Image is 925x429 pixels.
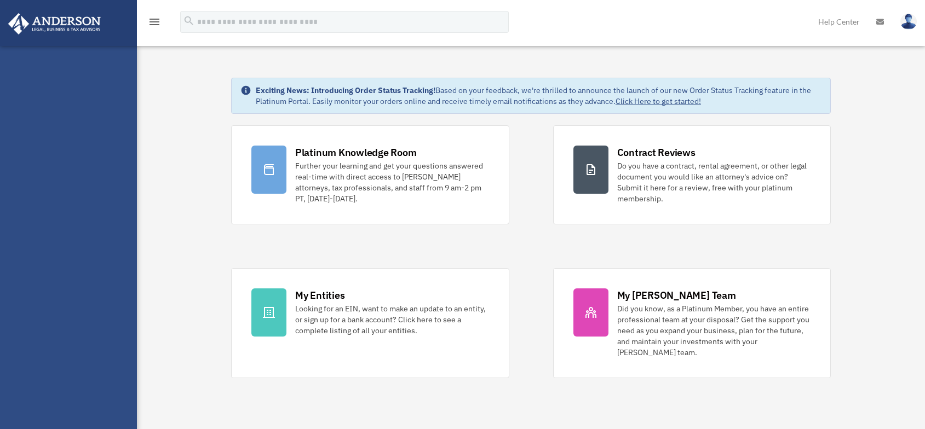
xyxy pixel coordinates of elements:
img: User Pic [900,14,917,30]
a: My [PERSON_NAME] Team Did you know, as a Platinum Member, you have an entire professional team at... [553,268,831,378]
div: My [PERSON_NAME] Team [617,288,736,302]
div: Looking for an EIN, want to make an update to an entity, or sign up for a bank account? Click her... [295,303,489,336]
img: Anderson Advisors Platinum Portal [5,13,104,34]
i: search [183,15,195,27]
div: Further your learning and get your questions answered real-time with direct access to [PERSON_NAM... [295,160,489,204]
div: Contract Reviews [617,146,696,159]
div: Based on your feedback, we're thrilled to announce the launch of our new Order Status Tracking fe... [256,85,821,107]
a: menu [148,19,161,28]
a: Platinum Knowledge Room Further your learning and get your questions answered real-time with dire... [231,125,509,224]
div: Did you know, as a Platinum Member, you have an entire professional team at your disposal? Get th... [617,303,811,358]
a: Click Here to get started! [616,96,701,106]
a: My Entities Looking for an EIN, want to make an update to an entity, or sign up for a bank accoun... [231,268,509,378]
a: Contract Reviews Do you have a contract, rental agreement, or other legal document you would like... [553,125,831,224]
div: My Entities [295,288,344,302]
i: menu [148,15,161,28]
div: Platinum Knowledge Room [295,146,417,159]
strong: Exciting News: Introducing Order Status Tracking! [256,85,435,95]
div: Do you have a contract, rental agreement, or other legal document you would like an attorney's ad... [617,160,811,204]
